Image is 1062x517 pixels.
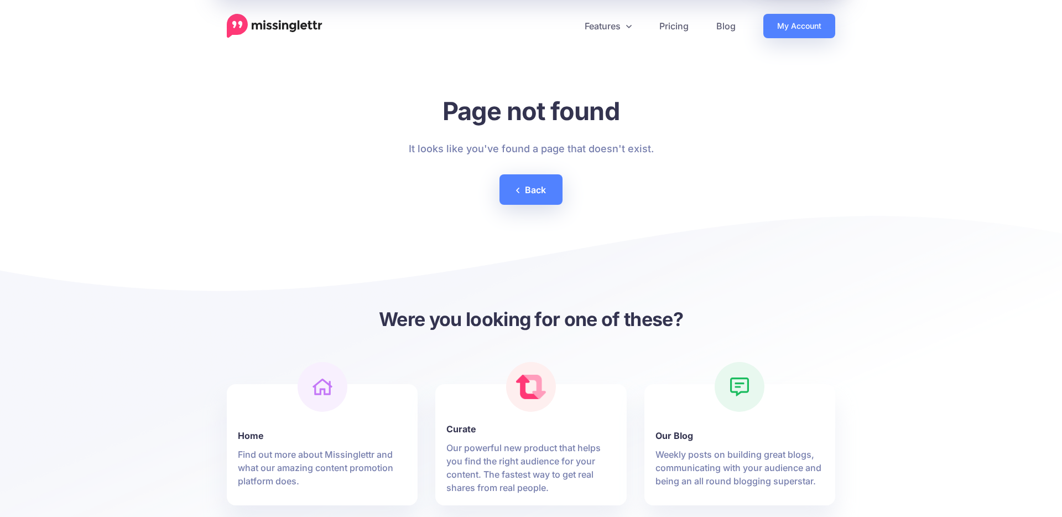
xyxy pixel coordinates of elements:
p: Weekly posts on building great blogs, communicating with your audience and being an all round blo... [655,448,824,488]
a: My Account [763,14,835,38]
a: Blog [702,14,749,38]
p: It looks like you've found a page that doesn't exist. [409,140,654,158]
a: Our Blog Weekly posts on building great blogs, communicating with your audience and being an all ... [655,416,824,488]
a: Home Find out more about Missinglettr and what our amazing content promotion platform does. [238,416,407,488]
img: curate.png [516,375,546,399]
b: Curate [446,422,615,436]
h3: Were you looking for one of these? [227,307,835,332]
b: Home [238,429,407,442]
a: Back [499,174,563,205]
b: Our Blog [655,429,824,442]
a: Pricing [645,14,702,38]
a: Features [571,14,645,38]
p: Our powerful new product that helps you find the right audience for your content. The fastest way... [446,441,615,494]
p: Find out more about Missinglettr and what our amazing content promotion platform does. [238,448,407,488]
a: Curate Our powerful new product that helps you find the right audience for your content. The fast... [446,409,615,494]
h1: Page not found [409,96,654,126]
